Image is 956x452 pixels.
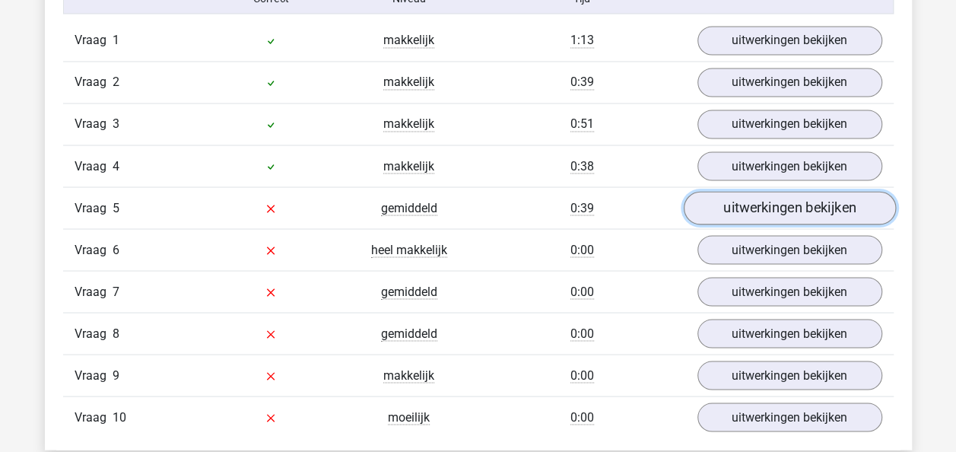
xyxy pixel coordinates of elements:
[383,33,434,48] span: makkelijk
[388,409,430,425] span: moeilijk
[75,73,113,91] span: Vraag
[113,158,119,173] span: 4
[697,110,882,138] a: uitwerkingen bekijken
[383,75,434,90] span: makkelijk
[383,368,434,383] span: makkelijk
[383,158,434,173] span: makkelijk
[113,284,119,298] span: 7
[381,200,437,215] span: gemiddeld
[697,277,882,306] a: uitwerkingen bekijken
[113,409,126,424] span: 10
[75,31,113,49] span: Vraag
[113,33,119,47] span: 1
[570,200,594,215] span: 0:39
[381,284,437,299] span: gemiddeld
[75,408,113,426] span: Vraag
[570,242,594,257] span: 0:00
[570,409,594,425] span: 0:00
[570,368,594,383] span: 0:00
[683,192,895,225] a: uitwerkingen bekijken
[570,116,594,132] span: 0:51
[697,26,882,55] a: uitwerkingen bekijken
[371,242,447,257] span: heel makkelijk
[381,326,437,341] span: gemiddeld
[697,151,882,180] a: uitwerkingen bekijken
[75,324,113,342] span: Vraag
[570,75,594,90] span: 0:39
[75,199,113,217] span: Vraag
[75,157,113,175] span: Vraag
[113,75,119,89] span: 2
[113,242,119,256] span: 6
[570,326,594,341] span: 0:00
[697,403,882,431] a: uitwerkingen bekijken
[570,158,594,173] span: 0:38
[113,116,119,131] span: 3
[75,240,113,259] span: Vraag
[113,326,119,340] span: 8
[113,200,119,215] span: 5
[697,68,882,97] a: uitwerkingen bekijken
[570,284,594,299] span: 0:00
[697,235,882,264] a: uitwerkingen bekijken
[75,282,113,301] span: Vraag
[75,366,113,384] span: Vraag
[697,319,882,348] a: uitwerkingen bekijken
[697,361,882,390] a: uitwerkingen bekijken
[75,115,113,133] span: Vraag
[570,33,594,48] span: 1:13
[383,116,434,132] span: makkelijk
[113,368,119,382] span: 9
